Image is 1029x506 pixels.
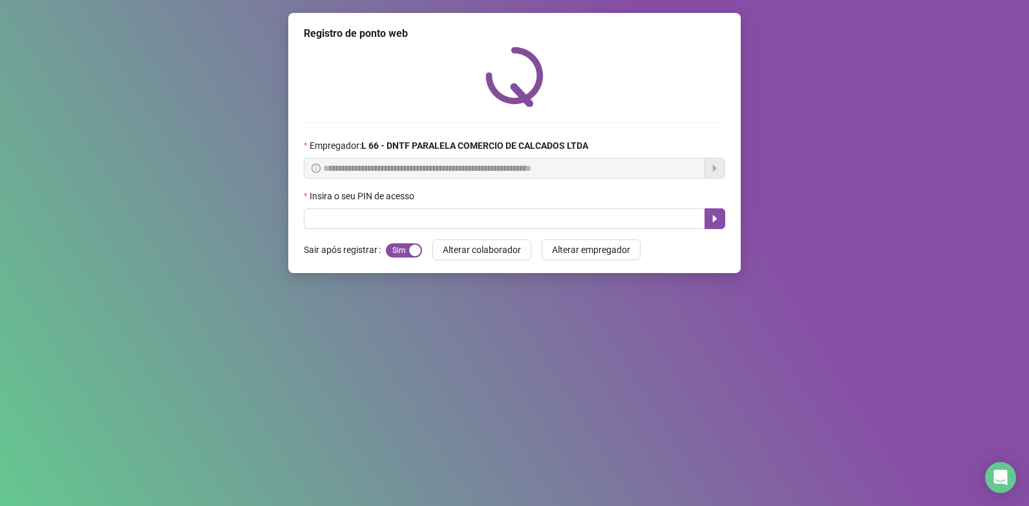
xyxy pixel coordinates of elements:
[432,239,531,260] button: Alterar colaborador
[985,462,1016,493] div: Open Intercom Messenger
[310,138,588,153] span: Empregador :
[304,26,725,41] div: Registro de ponto web
[552,243,630,257] span: Alterar empregador
[443,243,521,257] span: Alterar colaborador
[361,140,588,151] strong: L 66 - DNTF PARALELA COMERCIO DE CALCADOS LTDA
[542,239,641,260] button: Alterar empregador
[304,239,386,260] label: Sair após registrar
[304,189,423,203] label: Insira o seu PIN de acesso
[485,47,544,107] img: QRPoint
[710,214,720,224] span: caret-right
[312,164,321,173] span: info-circle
